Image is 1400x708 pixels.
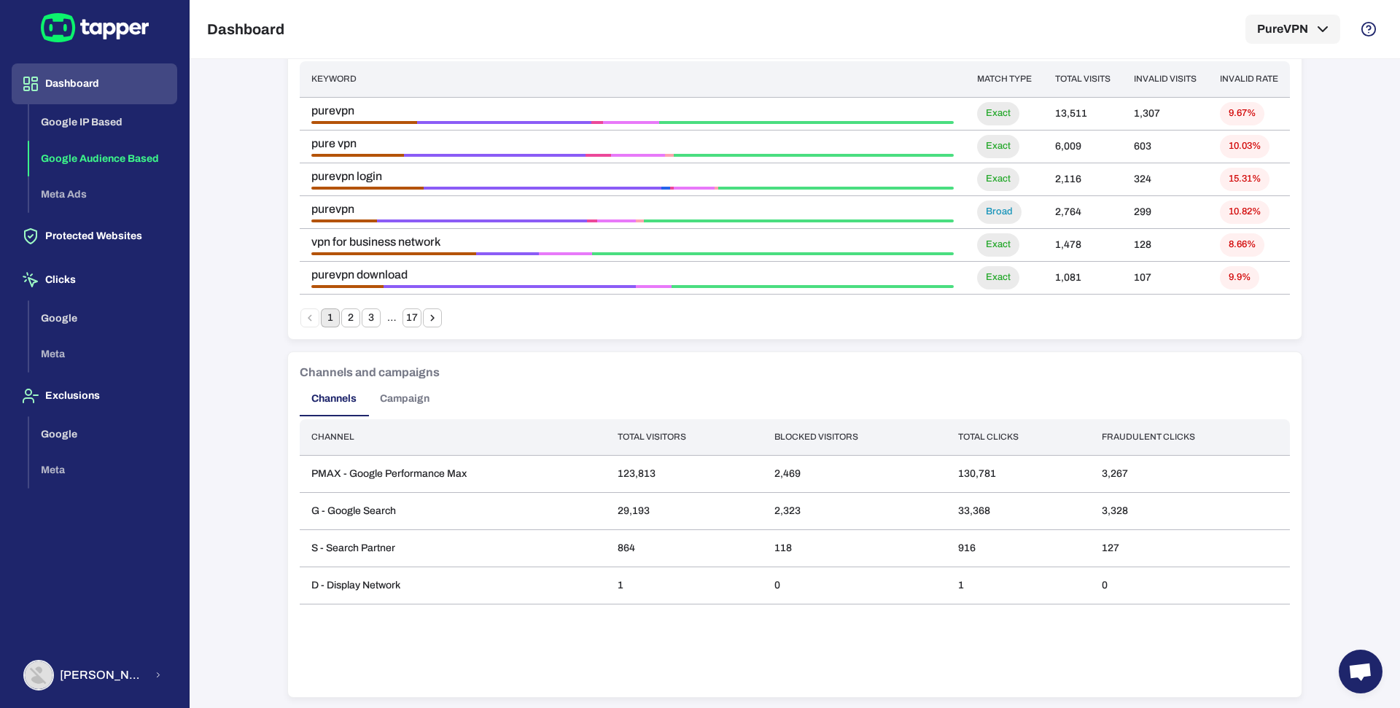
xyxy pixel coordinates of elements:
[300,492,606,529] td: G - Google Search
[29,151,177,163] a: Google Audience Based
[587,219,597,222] div: Bounced • 5
[311,202,954,217] span: purevpn
[311,187,424,190] div: Aborted Ad Click • 61
[946,492,1090,529] td: 33,368
[311,235,954,249] span: vpn for business network
[12,260,177,300] button: Clicks
[384,285,636,288] div: Ad Click Limit Exceeded • 42
[977,140,1019,152] span: Exact
[1043,130,1122,163] td: 6,009
[1220,206,1269,218] span: 10.82%
[1043,163,1122,195] td: 2,116
[763,567,946,604] td: 0
[661,187,671,190] div: Bot • 5
[300,529,606,567] td: S - Search Partner
[300,419,606,455] th: Channel
[606,492,763,529] td: 29,193
[1043,195,1122,228] td: 2,764
[1090,455,1290,492] td: 3,267
[1122,97,1208,130] td: 1,307
[977,206,1022,218] span: Broad
[946,419,1090,455] th: Total clicks
[311,154,404,157] div: Aborted Ad Click • 94
[377,219,587,222] div: Ad Click Limit Exceeded • 103
[1122,195,1208,228] td: 299
[29,141,177,177] button: Google Audience Based
[29,104,177,141] button: Google IP Based
[404,154,586,157] div: Ad Click Limit Exceeded • 184
[311,169,954,184] span: purevpn login
[311,136,954,151] span: pure vpn
[311,252,476,255] div: Aborted Ad Click • 37
[12,376,177,416] button: Exclusions
[29,427,177,439] a: Google
[362,308,381,327] button: Go to page 3
[476,252,539,255] div: Ad Click Limit Exceeded • 14
[715,187,718,190] div: Suspicious Ad Click • 2
[1220,238,1264,251] span: 8.66%
[300,455,606,492] td: PMAX - Google Performance Max
[1090,529,1290,567] td: 127
[300,381,368,416] button: Channels
[12,654,177,696] button: Abdul Haseeb[PERSON_NAME] [PERSON_NAME]
[539,252,592,255] div: Data Center • 12
[25,661,52,689] img: Abdul Haseeb
[674,187,715,190] div: Data Center • 22
[946,455,1090,492] td: 130,781
[402,308,421,327] button: Go to page 17
[368,381,441,416] button: Campaign
[1122,61,1208,97] th: Invalid visits
[670,187,674,190] div: Bounced • 2
[12,229,177,241] a: Protected Websites
[644,219,954,222] div: Threat • 152
[311,268,954,282] span: purevpn download
[674,154,954,157] div: Threat • 284
[29,311,177,323] a: Google
[965,61,1043,97] th: Match type
[586,154,611,157] div: Bounced • 26
[311,285,384,288] div: Aborted Ad Click • 12
[977,107,1019,120] span: Exact
[382,311,401,324] div: …
[665,154,674,157] div: Suspicious Ad Click • 9
[12,216,177,257] button: Protected Websites
[12,273,177,285] a: Clicks
[1122,163,1208,195] td: 324
[606,419,763,455] th: Total visitors
[1090,567,1290,604] td: 0
[591,121,603,124] div: Bounced • 25
[763,492,946,529] td: 2,323
[946,567,1090,604] td: 1
[1122,261,1208,294] td: 107
[603,121,659,124] div: Data Center • 123
[597,219,636,222] div: Data Center • 19
[763,419,946,455] th: Blocked visitors
[1220,140,1269,152] span: 10.03%
[321,308,340,327] button: page 1
[1122,228,1208,261] td: 128
[300,308,443,327] nav: pagination navigation
[977,271,1019,284] span: Exact
[1043,228,1122,261] td: 1,478
[946,529,1090,567] td: 916
[60,668,145,682] span: [PERSON_NAME] [PERSON_NAME]
[423,308,442,327] button: Go to next page
[1043,261,1122,294] td: 1,081
[417,121,591,124] div: Ad Click Limit Exceeded • 384
[300,567,606,604] td: D - Display Network
[1122,130,1208,163] td: 603
[311,104,954,118] span: purevpn
[1220,271,1259,284] span: 9.9%
[29,416,177,453] button: Google
[1208,61,1290,97] th: Invalid rate
[636,219,644,222] div: Suspicious Ad Click • 4
[207,20,284,38] h5: Dashboard
[12,63,177,104] button: Dashboard
[311,121,417,124] div: Aborted Ad Click • 233
[1245,15,1340,44] button: PureVPN
[1220,107,1264,120] span: 9.67%
[606,455,763,492] td: 123,813
[29,115,177,128] a: Google IP Based
[763,455,946,492] td: 2,469
[1090,492,1290,529] td: 3,328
